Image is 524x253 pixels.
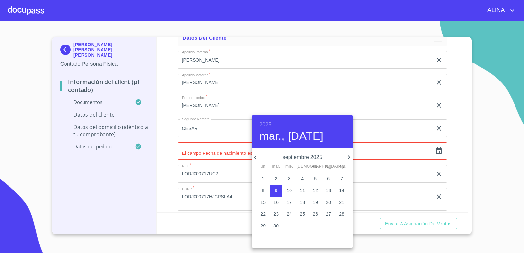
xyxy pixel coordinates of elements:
p: 12 [313,187,318,194]
button: 23 [270,208,282,220]
p: 13 [326,187,331,194]
button: 25 [296,208,308,220]
button: 22 [257,208,269,220]
button: 28 [336,208,347,220]
p: 29 [260,223,266,229]
span: vie. [309,163,321,170]
span: [DEMOGRAPHIC_DATA]. [296,163,308,170]
p: 7 [340,175,343,182]
button: 12 [309,185,321,197]
p: 27 [326,211,331,217]
p: 20 [326,199,331,206]
p: 18 [300,199,305,206]
p: 3 [288,175,290,182]
button: 8 [257,185,269,197]
button: 18 [296,197,308,208]
button: 6 [323,173,334,185]
p: 21 [339,199,344,206]
button: 10 [283,185,295,197]
p: 6 [327,175,330,182]
p: 22 [260,211,266,217]
button: 19 [309,197,321,208]
button: mar., [DATE] [259,129,323,143]
p: 2 [275,175,277,182]
p: 8 [262,187,264,194]
button: 4 [296,173,308,185]
p: 16 [273,199,279,206]
span: mié. [283,163,295,170]
p: septiembre 2025 [259,154,345,161]
p: 25 [300,211,305,217]
button: 7 [336,173,347,185]
p: 15 [260,199,266,206]
button: 3 [283,173,295,185]
span: mar. [270,163,282,170]
button: 16 [270,197,282,208]
button: 24 [283,208,295,220]
span: dom. [336,163,347,170]
button: 5 [309,173,321,185]
p: 5 [314,175,317,182]
span: lun. [257,163,269,170]
p: 26 [313,211,318,217]
button: 17 [283,197,295,208]
button: 26 [309,208,321,220]
button: 15 [257,197,269,208]
p: 30 [273,223,279,229]
button: 27 [323,208,334,220]
button: 13 [323,185,334,197]
p: 19 [313,199,318,206]
button: 14 [336,185,347,197]
p: 10 [287,187,292,194]
button: 20 [323,197,334,208]
button: 11 [296,185,308,197]
p: 28 [339,211,344,217]
button: 29 [257,220,269,232]
span: sáb. [323,163,334,170]
p: 24 [287,211,292,217]
p: 4 [301,175,304,182]
p: 17 [287,199,292,206]
p: 1 [262,175,264,182]
button: 1 [257,173,269,185]
button: 21 [336,197,347,208]
button: 2025 [259,120,271,129]
button: 2 [270,173,282,185]
p: 23 [273,211,279,217]
p: 11 [300,187,305,194]
button: 30 [270,220,282,232]
p: 9 [275,187,277,194]
button: 9 [270,185,282,197]
p: 14 [339,187,344,194]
